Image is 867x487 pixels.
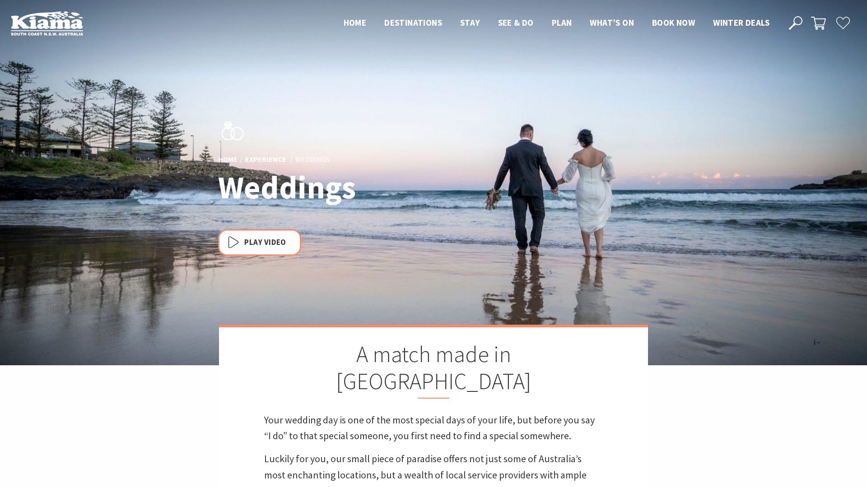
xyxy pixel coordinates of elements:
[218,155,238,165] a: Home
[218,230,301,256] button: Play Video
[11,11,83,36] img: Kiama Logo
[713,17,769,28] span: Winter Deals
[218,170,473,205] h1: Weddings
[460,17,480,28] span: Stay
[264,341,603,399] h2: A match made in [GEOGRAPHIC_DATA]
[590,17,634,28] span: What’s On
[264,412,603,444] p: Your wedding day is one of the most special days of your life, but before you say “I do” to that ...
[498,17,534,28] span: See & Do
[652,17,695,28] span: Book now
[335,16,778,31] nav: Main Menu
[384,17,442,28] span: Destinations
[245,155,286,165] a: Experience
[344,17,367,28] span: Home
[552,17,572,28] span: Plan
[295,154,330,166] li: Weddings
